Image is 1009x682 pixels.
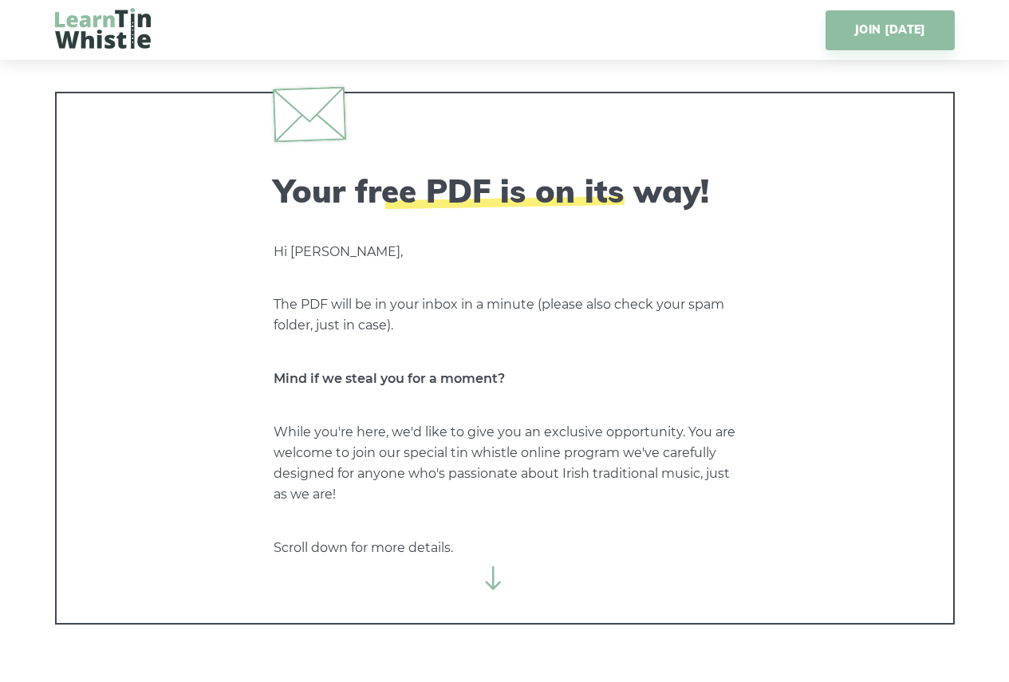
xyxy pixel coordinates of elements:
[55,8,151,49] img: LearnTinWhistle.com
[272,86,345,142] img: envelope.svg
[274,294,736,336] p: The PDF will be in your inbox in a minute (please also check your spam folder, just in case).
[274,242,736,262] p: Hi [PERSON_NAME],
[826,10,954,50] a: JOIN [DATE]
[274,171,736,210] h2: Your free PDF is on its way!
[274,538,736,558] p: Scroll down for more details.
[274,422,736,505] p: While you're here, we'd like to give you an exclusive opportunity. You are welcome to join our sp...
[274,371,505,386] strong: Mind if we steal you for a moment?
